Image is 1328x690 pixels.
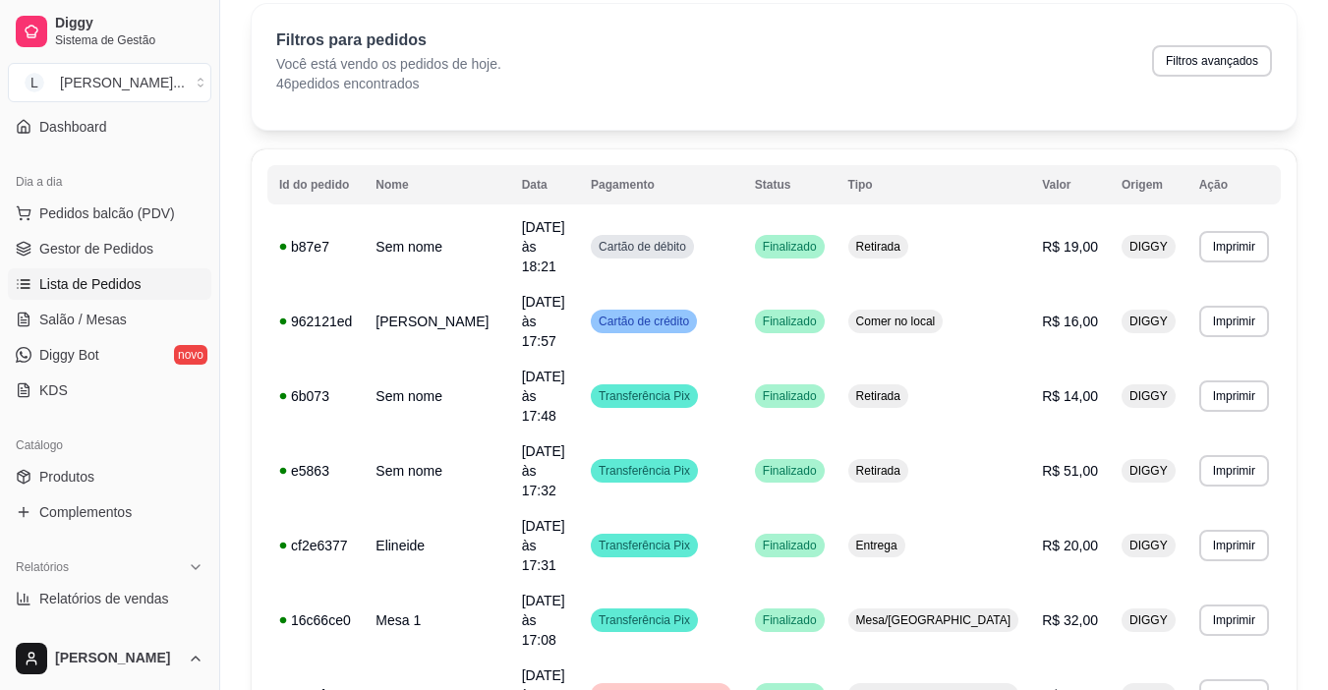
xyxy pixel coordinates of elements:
p: 46 pedidos encontrados [276,74,501,93]
span: Retirada [852,388,904,404]
span: Retirada [852,239,904,255]
th: Pagamento [579,165,743,204]
span: Lista de Pedidos [39,274,142,294]
th: Origem [1110,165,1187,204]
span: DIGGY [1126,463,1172,479]
span: Transferência Pix [595,388,694,404]
span: Mesa/[GEOGRAPHIC_DATA] [852,612,1015,628]
span: KDS [39,380,68,400]
span: Transferência Pix [595,463,694,479]
span: DIGGY [1126,314,1172,329]
th: Id do pedido [267,165,364,204]
span: Finalizado [759,463,821,479]
th: Nome [364,165,509,204]
th: Tipo [837,165,1031,204]
span: R$ 32,00 [1042,612,1098,628]
span: Comer no local [852,314,940,329]
a: Complementos [8,496,211,528]
td: Sem nome [364,433,509,508]
span: Salão / Mesas [39,310,127,329]
a: Relatórios de vendas [8,583,211,614]
span: DIGGY [1126,538,1172,553]
span: Produtos [39,467,94,487]
span: DIGGY [1126,239,1172,255]
button: Imprimir [1199,380,1269,412]
button: Imprimir [1199,604,1269,636]
div: 16c66ce0 [279,610,352,630]
td: Elineide [364,508,509,583]
a: DiggySistema de Gestão [8,8,211,55]
td: Sem nome [364,209,509,284]
span: Gestor de Pedidos [39,239,153,259]
span: R$ 16,00 [1042,314,1098,329]
a: KDS [8,374,211,406]
span: Finalizado [759,388,821,404]
span: Transferência Pix [595,538,694,553]
span: Complementos [39,502,132,522]
p: Filtros para pedidos [276,29,501,52]
span: Relatórios de vendas [39,589,169,608]
button: Imprimir [1199,306,1269,337]
th: Status [743,165,837,204]
div: b87e7 [279,237,352,257]
span: Pedidos balcão (PDV) [39,203,175,223]
div: Catálogo [8,430,211,461]
span: [DATE] às 18:21 [522,219,565,274]
a: Produtos [8,461,211,492]
div: e5863 [279,461,352,481]
button: Imprimir [1199,455,1269,487]
th: Data [510,165,579,204]
button: Imprimir [1199,231,1269,262]
span: Dashboard [39,117,107,137]
p: Você está vendo os pedidos de hoje. [276,54,501,74]
span: R$ 19,00 [1042,239,1098,255]
span: Finalizado [759,314,821,329]
span: Diggy Bot [39,345,99,365]
div: [PERSON_NAME] ... [60,73,185,92]
span: [DATE] às 17:32 [522,443,565,498]
span: [DATE] às 17:31 [522,518,565,573]
span: Sistema de Gestão [55,32,203,48]
div: 962121ed [279,312,352,331]
div: Dia a dia [8,166,211,198]
td: Sem nome [364,359,509,433]
td: [PERSON_NAME] [364,284,509,359]
span: Cartão de débito [595,239,690,255]
span: R$ 20,00 [1042,538,1098,553]
span: Relatório de clientes [39,624,164,644]
span: DIGGY [1126,388,1172,404]
td: Mesa 1 [364,583,509,658]
span: [DATE] às 17:48 [522,369,565,424]
span: Cartão de crédito [595,314,693,329]
button: Filtros avançados [1152,45,1272,77]
button: Select a team [8,63,211,102]
div: 6b073 [279,386,352,406]
span: [DATE] às 17:08 [522,593,565,648]
span: Finalizado [759,612,821,628]
span: R$ 14,00 [1042,388,1098,404]
button: [PERSON_NAME] [8,635,211,682]
a: Salão / Mesas [8,304,211,335]
span: Retirada [852,463,904,479]
a: Dashboard [8,111,211,143]
span: [PERSON_NAME] [55,650,180,667]
a: Lista de Pedidos [8,268,211,300]
span: Transferência Pix [595,612,694,628]
div: cf2e6377 [279,536,352,555]
span: Diggy [55,15,203,32]
span: [DATE] às 17:57 [522,294,565,349]
span: Relatórios [16,559,69,575]
th: Valor [1030,165,1110,204]
span: R$ 51,00 [1042,463,1098,479]
span: Finalizado [759,538,821,553]
a: Diggy Botnovo [8,339,211,371]
button: Pedidos balcão (PDV) [8,198,211,229]
th: Ação [1187,165,1281,204]
button: Imprimir [1199,530,1269,561]
span: Entrega [852,538,901,553]
span: Finalizado [759,239,821,255]
span: DIGGY [1126,612,1172,628]
span: L [25,73,44,92]
a: Relatório de clientes [8,618,211,650]
a: Gestor de Pedidos [8,233,211,264]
